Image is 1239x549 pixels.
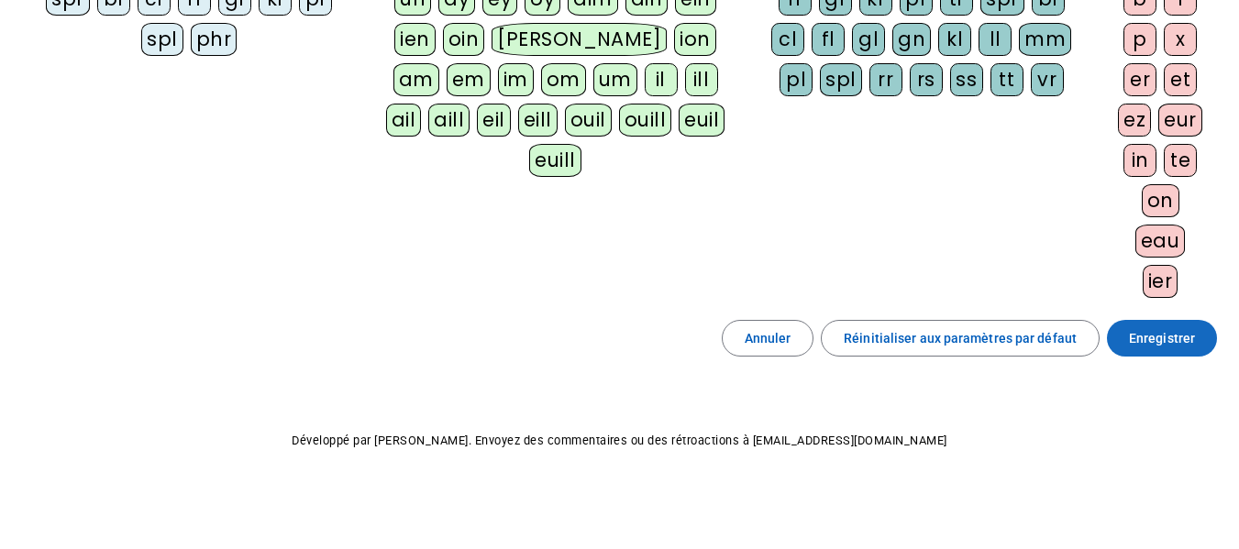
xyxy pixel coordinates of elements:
[771,23,804,56] div: cl
[1143,265,1178,298] div: ier
[990,63,1023,96] div: tt
[1164,144,1197,177] div: te
[394,23,436,56] div: ien
[1164,23,1197,56] div: x
[674,23,716,56] div: ion
[844,327,1077,349] span: Réinitialiser aux paramètres par défaut
[869,63,902,96] div: rr
[685,63,718,96] div: ill
[892,23,931,56] div: gn
[443,23,485,56] div: oin
[780,63,813,96] div: pl
[1129,327,1195,349] span: Enregistrer
[645,63,678,96] div: il
[498,63,534,96] div: im
[852,23,885,56] div: gl
[679,104,725,137] div: euil
[1107,320,1217,357] button: Enregistrer
[812,23,845,56] div: fl
[1158,104,1202,137] div: eur
[386,104,422,137] div: ail
[821,320,1100,357] button: Réinitialiser aux paramètres par défaut
[722,320,814,357] button: Annuler
[393,63,439,96] div: am
[428,104,470,137] div: aill
[565,104,612,137] div: ouil
[541,63,586,96] div: om
[979,23,1012,56] div: ll
[1123,144,1156,177] div: in
[1142,184,1179,217] div: on
[1123,63,1156,96] div: er
[529,144,581,177] div: euill
[1123,23,1156,56] div: p
[820,63,862,96] div: spl
[1019,23,1071,56] div: mm
[619,104,671,137] div: ouill
[1118,104,1151,137] div: ez
[447,63,491,96] div: em
[745,327,791,349] span: Annuler
[518,104,558,137] div: eill
[191,23,238,56] div: phr
[938,23,971,56] div: kl
[950,63,983,96] div: ss
[141,23,183,56] div: spl
[15,430,1224,452] p: Développé par [PERSON_NAME]. Envoyez des commentaires ou des rétroactions à [EMAIL_ADDRESS][DOMAI...
[492,23,667,56] div: [PERSON_NAME]
[1135,225,1186,258] div: eau
[1031,63,1064,96] div: vr
[1164,63,1197,96] div: et
[593,63,637,96] div: um
[477,104,511,137] div: eil
[910,63,943,96] div: rs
